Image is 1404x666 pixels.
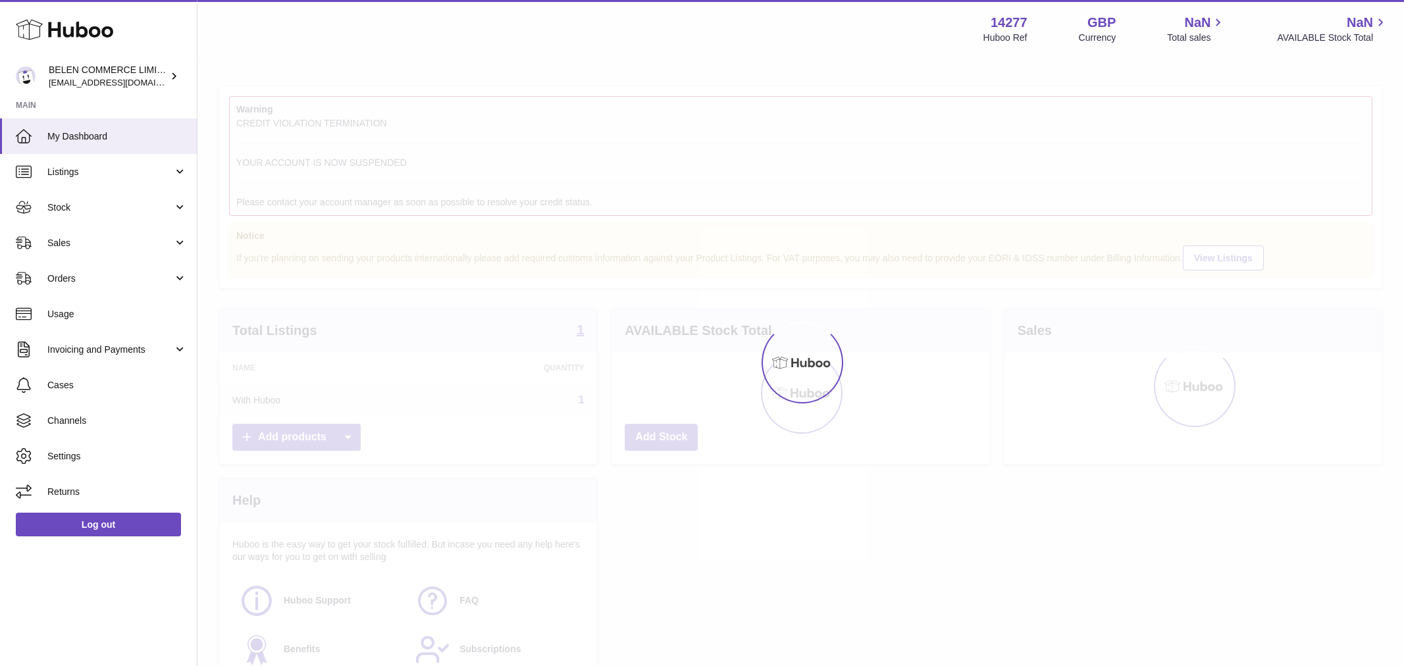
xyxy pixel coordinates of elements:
strong: GBP [1087,14,1116,32]
span: Sales [47,237,173,249]
span: [EMAIL_ADDRESS][DOMAIN_NAME] [49,77,194,88]
div: Huboo Ref [983,32,1027,44]
span: Total sales [1167,32,1226,44]
a: NaN Total sales [1167,14,1226,44]
span: Channels [47,415,187,427]
span: Returns [47,486,187,498]
div: BELEN COMMERCE LIMITED [49,64,167,89]
span: NaN [1184,14,1210,32]
span: Stock [47,201,173,214]
span: AVAILABLE Stock Total [1277,32,1388,44]
strong: 14277 [991,14,1027,32]
span: Invoicing and Payments [47,344,173,356]
img: internalAdmin-14277@internal.huboo.com [16,66,36,86]
span: NaN [1347,14,1373,32]
a: NaN AVAILABLE Stock Total [1277,14,1388,44]
span: My Dashboard [47,130,187,143]
div: Currency [1079,32,1116,44]
span: Usage [47,308,187,320]
span: Settings [47,450,187,463]
span: Cases [47,379,187,392]
span: Listings [47,166,173,178]
a: Log out [16,513,181,536]
span: Orders [47,272,173,285]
